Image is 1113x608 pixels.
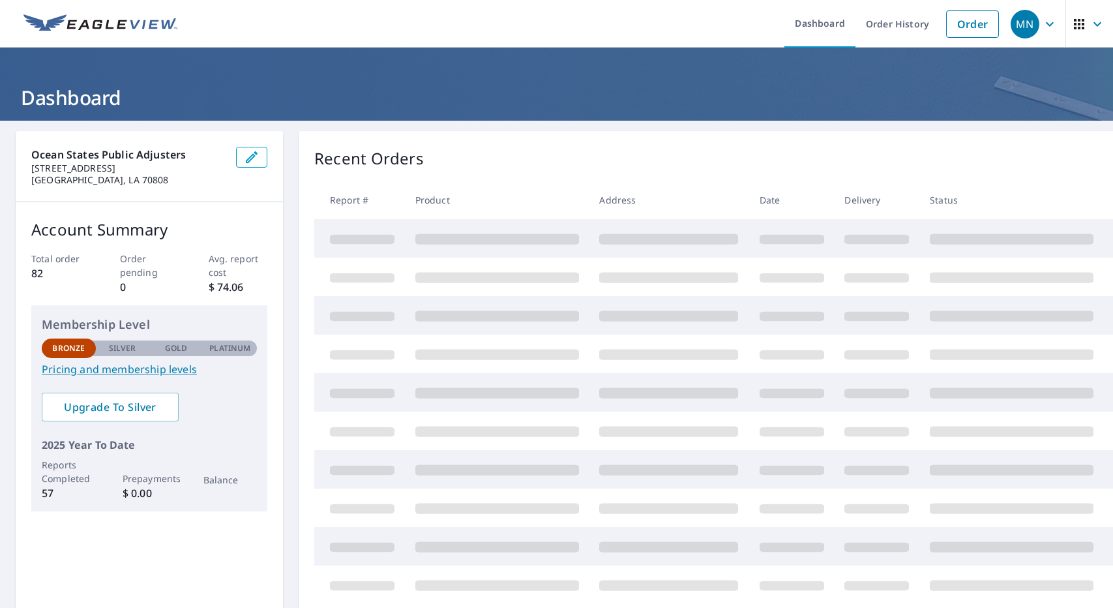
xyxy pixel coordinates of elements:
p: 82 [31,266,91,281]
th: Date [749,181,835,219]
img: EV Logo [23,14,177,34]
p: 57 [42,485,96,501]
span: Upgrade To Silver [52,400,168,414]
a: Upgrade To Silver [42,393,179,421]
p: Reports Completed [42,458,96,485]
p: Ocean States Public Adjusters [31,147,226,162]
th: Address [589,181,749,219]
th: Product [405,181,589,219]
p: Gold [165,342,187,354]
p: Membership Level [42,316,257,333]
p: Recent Orders [314,147,424,170]
p: Account Summary [31,218,267,241]
p: Order pending [120,252,179,279]
p: Silver [109,342,136,354]
a: Pricing and membership levels [42,361,257,377]
h1: Dashboard [16,84,1097,111]
th: Delivery [834,181,919,219]
p: [GEOGRAPHIC_DATA], LA 70808 [31,174,226,186]
th: Status [919,181,1104,219]
p: Bronze [52,342,85,354]
p: Balance [203,473,258,487]
p: Prepayments [123,472,177,485]
div: MN [1011,10,1039,38]
p: $ 74.06 [209,279,268,295]
p: [STREET_ADDRESS] [31,162,226,174]
p: Avg. report cost [209,252,268,279]
th: Report # [314,181,405,219]
p: Platinum [209,342,250,354]
p: Total order [31,252,91,266]
p: 0 [120,279,179,295]
a: Order [946,10,999,38]
p: 2025 Year To Date [42,437,257,453]
p: $ 0.00 [123,485,177,501]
